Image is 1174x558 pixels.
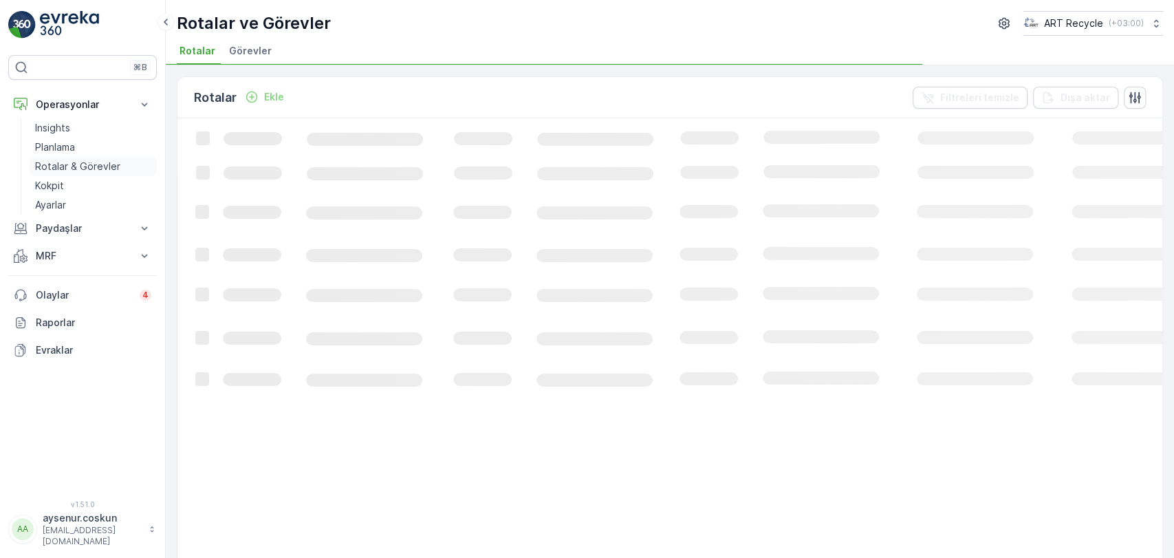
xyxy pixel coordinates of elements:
a: Insights [30,118,157,138]
p: Ekle [264,90,284,104]
p: 4 [142,290,149,301]
img: logo_light-DOdMpM7g.png [40,11,99,39]
p: Insights [35,121,70,135]
a: Planlama [30,138,157,157]
img: image_23.png [1023,16,1039,31]
p: ⌘B [133,62,147,73]
p: Rotalar & Görevler [35,160,120,173]
p: MRF [36,249,129,263]
button: MRF [8,242,157,270]
a: Kokpit [30,176,157,195]
span: Rotalar [180,44,215,58]
p: [EMAIL_ADDRESS][DOMAIN_NAME] [43,525,142,547]
button: Ekle [239,89,290,105]
p: Planlama [35,140,75,154]
p: Evraklar [36,343,151,357]
p: Olaylar [36,288,131,302]
p: Rotalar ve Görevler [177,12,331,34]
a: Raporlar [8,309,157,336]
span: Görevler [229,44,272,58]
p: Raporlar [36,316,151,330]
p: ART Recycle [1044,17,1103,30]
span: v 1.51.0 [8,500,157,508]
p: Dışa aktar [1061,91,1110,105]
a: Rotalar & Görevler [30,157,157,176]
p: Paydaşlar [36,222,129,235]
p: ( +03:00 ) [1109,18,1144,29]
div: AA [12,518,34,540]
button: Filtreleri temizle [913,87,1028,109]
p: Kokpit [35,179,64,193]
img: logo [8,11,36,39]
p: Rotalar [194,88,237,107]
a: Ayarlar [30,195,157,215]
p: Filtreleri temizle [940,91,1019,105]
a: Olaylar4 [8,281,157,309]
button: AAaysenur.coskun[EMAIL_ADDRESS][DOMAIN_NAME] [8,511,157,547]
button: Operasyonlar [8,91,157,118]
button: ART Recycle(+03:00) [1023,11,1163,36]
p: Operasyonlar [36,98,129,111]
a: Evraklar [8,336,157,364]
p: Ayarlar [35,198,66,212]
button: Paydaşlar [8,215,157,242]
button: Dışa aktar [1033,87,1118,109]
p: aysenur.coskun [43,511,142,525]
